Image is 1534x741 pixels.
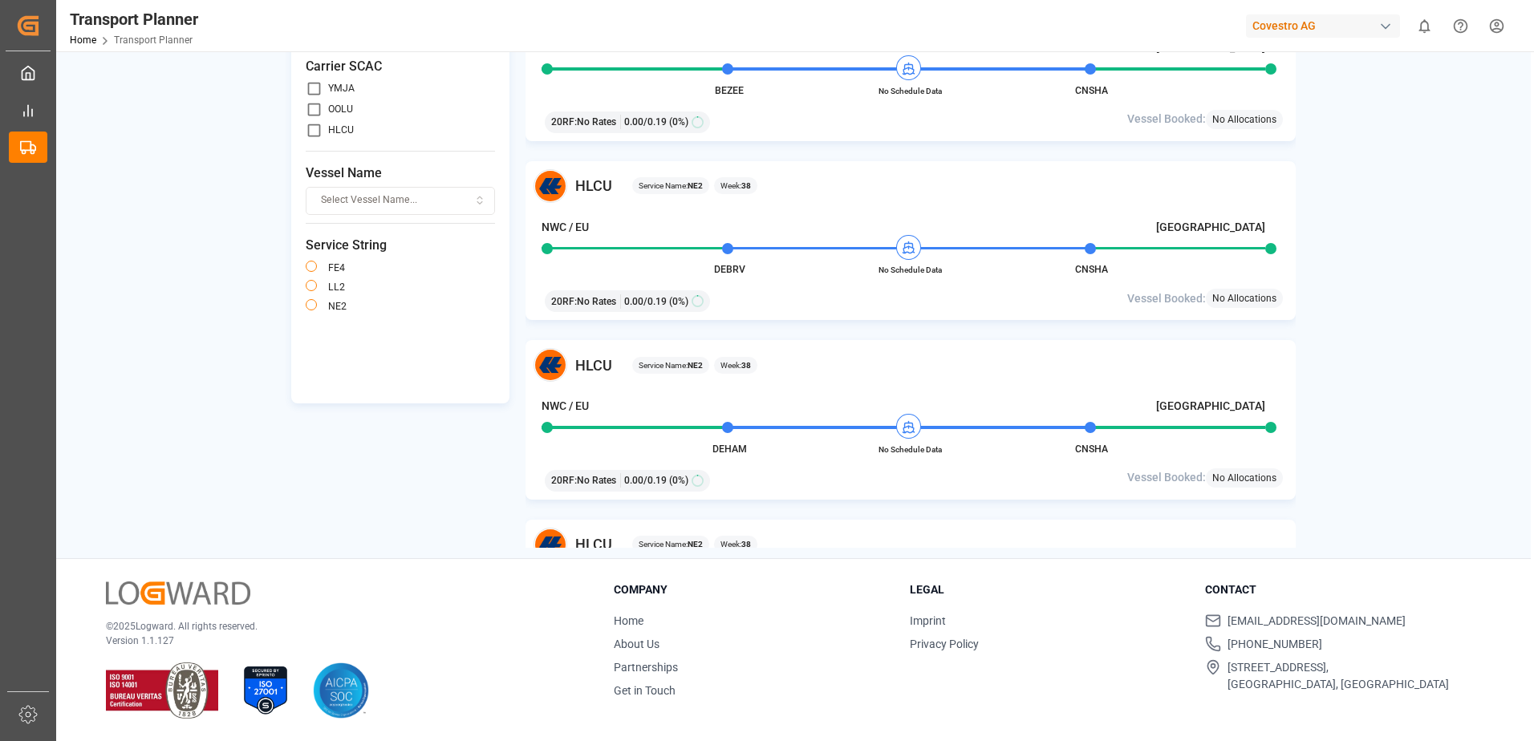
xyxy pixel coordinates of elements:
[741,540,751,549] b: 38
[577,294,616,309] span: No Rates
[624,294,667,309] span: 0.00 / 0.19
[639,359,703,371] span: Service Name:
[1246,10,1406,41] button: Covestro AG
[866,443,955,456] span: No Schedule Data
[306,57,495,76] span: Carrier SCAC
[669,294,688,309] span: (0%)
[534,348,567,382] img: Carrier
[328,282,345,292] label: LL2
[910,638,979,650] a: Privacy Policy
[624,115,667,129] span: 0.00 / 0.19
[910,614,946,627] a: Imprint
[639,538,703,550] span: Service Name:
[1127,469,1206,486] span: Vessel Booked:
[614,661,678,674] a: Partnerships
[1228,636,1322,653] span: [PHONE_NUMBER]
[106,662,218,719] img: ISO 9001 & ISO 14001 Certification
[575,175,612,196] span: HLCU
[1156,219,1265,236] h4: [GEOGRAPHIC_DATA]
[712,443,747,455] span: DEHAM
[614,638,659,650] a: About Us
[237,662,294,719] img: ISO 27001 Certification
[106,619,574,634] p: © 2025 Logward. All rights reserved.
[70,34,96,46] a: Home
[1075,85,1108,96] span: CNSHA
[1156,398,1265,415] h4: [GEOGRAPHIC_DATA]
[1205,581,1481,598] h3: Contact
[328,302,347,311] label: NE2
[910,581,1186,598] h3: Legal
[624,473,667,488] span: 0.00 / 0.19
[575,354,612,376] span: HLCU
[106,581,250,605] img: Logward Logo
[534,169,567,203] img: Carrier
[551,294,577,309] span: 20RF :
[1212,291,1276,306] span: No Allocations
[306,164,495,183] span: Vessel Name
[720,538,751,550] span: Week:
[614,684,676,697] a: Get in Touch
[1127,111,1206,128] span: Vessel Booked:
[741,361,751,370] b: 38
[669,115,688,129] span: (0%)
[575,533,612,555] span: HLCU
[542,219,589,236] h4: NWC / EU
[551,473,577,488] span: 20RF :
[866,85,955,97] span: No Schedule Data
[1127,290,1206,307] span: Vessel Booked:
[614,614,643,627] a: Home
[688,181,703,190] b: NE2
[542,398,589,415] h4: NWC / EU
[720,180,751,192] span: Week:
[306,236,495,255] span: Service String
[328,104,353,114] label: OOLU
[1228,659,1449,693] span: [STREET_ADDRESS], [GEOGRAPHIC_DATA], [GEOGRAPHIC_DATA]
[1212,471,1276,485] span: No Allocations
[321,193,417,208] span: Select Vessel Name...
[328,125,354,135] label: HLCU
[328,83,355,93] label: YMJA
[715,85,744,96] span: BEZEE
[577,115,616,129] span: No Rates
[1228,613,1406,630] span: [EMAIL_ADDRESS][DOMAIN_NAME]
[614,581,890,598] h3: Company
[1075,264,1108,275] span: CNSHA
[688,361,703,370] b: NE2
[741,181,751,190] b: 38
[714,264,745,275] span: DEBRV
[70,7,198,31] div: Transport Planner
[313,662,369,719] img: AICPA SOC
[1406,8,1443,44] button: show 0 new notifications
[1075,443,1108,455] span: CNSHA
[1246,14,1400,38] div: Covestro AG
[720,359,751,371] span: Week:
[328,263,345,273] label: FE4
[639,180,703,192] span: Service Name:
[1212,112,1276,127] span: No Allocations
[866,264,955,276] span: No Schedule Data
[534,528,567,561] img: Carrier
[688,540,703,549] b: NE2
[106,634,574,648] p: Version 1.1.127
[669,473,688,488] span: (0%)
[551,115,577,129] span: 20RF :
[1443,8,1479,44] button: Help Center
[577,473,616,488] span: No Rates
